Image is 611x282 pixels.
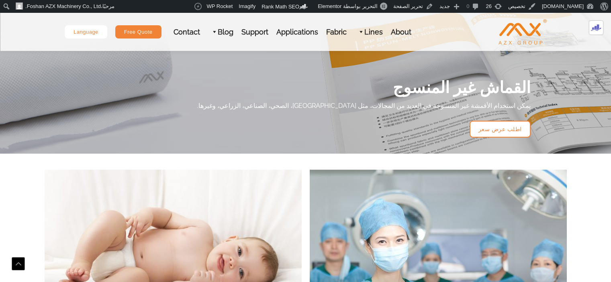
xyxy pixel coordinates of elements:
a: Free Quote [115,25,161,39]
a: Lines [351,13,387,51]
a: About [387,13,415,51]
a: Blog [204,13,237,51]
a: Applications [272,13,322,51]
span: Rank Math SEO [262,4,299,10]
span: اطلب عرض سعر [478,126,522,132]
span: التحرير بواسطة Elementor [318,3,377,9]
a: Fabric [322,13,351,51]
span: Foshan AZX Machinery Co., Ltd. [25,3,101,9]
p: يمكن استخدام الأقمشة غير المنسوجة في العديد من المجالات، مثل [GEOGRAPHIC_DATA]، الصحي، الصناعي، ا... [81,102,531,110]
a: Contact [170,13,204,51]
a: اطلب عرض سعر [470,121,531,138]
h1: القماش غير المنسوج [81,77,531,98]
a: Support [237,13,272,51]
a: Language [65,25,107,39]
